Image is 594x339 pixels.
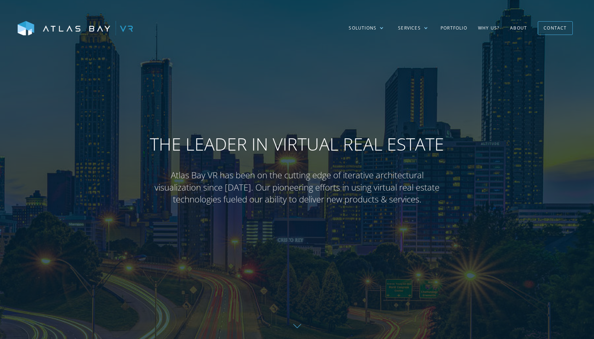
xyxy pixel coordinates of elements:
[150,134,444,155] h1: The Leader in Virtual Real Estate
[391,18,435,39] div: Services
[505,18,532,39] a: About
[18,21,133,36] img: Atlas Bay VR Logo
[538,21,572,35] a: Contact
[398,25,421,31] div: Services
[341,18,391,39] div: Solutions
[544,22,567,34] div: Contact
[473,18,505,39] a: Why US?
[435,18,473,39] a: Portfolio
[349,25,376,31] div: Solutions
[293,324,301,328] img: Down further on page
[153,169,441,205] p: Atlas Bay VR has been on the cutting edge of iterative architectural visualization since [DATE]. ...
